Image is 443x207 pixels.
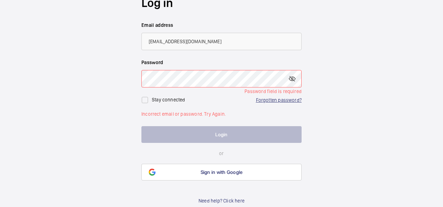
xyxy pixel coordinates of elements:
p: or [141,150,302,157]
span: Sign in with Google [201,169,243,175]
a: Need help? Click here [199,197,244,204]
p: Incorrect email or password. Try Again. [141,110,302,117]
button: Login [141,126,302,143]
li: Password field is required [141,88,302,95]
label: Email address [141,22,302,29]
a: Forgotten password? [256,97,302,103]
label: Stay connected [152,97,185,102]
label: Password [141,59,302,66]
input: Your email address [141,33,302,50]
